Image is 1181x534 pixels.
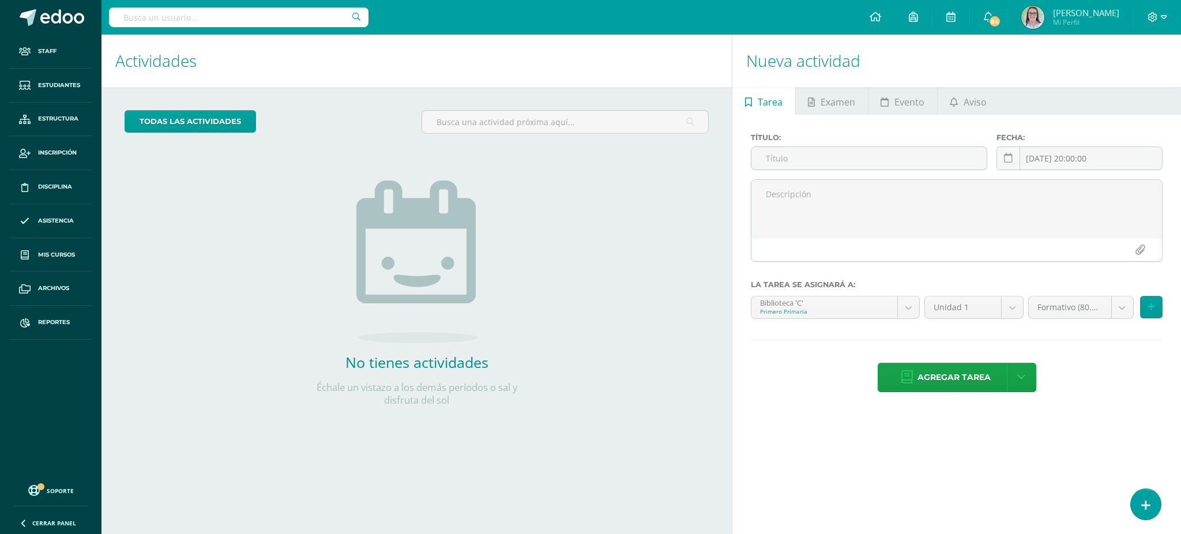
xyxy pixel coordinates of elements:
[47,487,74,495] span: Soporte
[758,88,783,116] span: Tarea
[746,35,1167,87] h1: Nueva actividad
[422,111,709,133] input: Busca una actividad próxima aquí...
[9,170,92,204] a: Disciplina
[868,87,937,115] a: Evento
[38,250,75,260] span: Mis cursos
[38,148,77,157] span: Inscripción
[38,47,57,56] span: Staff
[1029,296,1133,318] a: Formativo (80.0%)
[760,296,889,307] div: Biblioteca 'C'
[38,216,74,225] span: Asistencia
[115,35,718,87] h1: Actividades
[32,519,76,527] span: Cerrar panel
[1053,7,1119,18] span: [PERSON_NAME]
[925,296,1023,318] a: Unidad 1
[934,296,992,318] span: Unidad 1
[9,69,92,103] a: Estudiantes
[988,15,1001,28] span: 84
[938,87,999,115] a: Aviso
[9,103,92,137] a: Estructura
[996,133,1163,142] label: Fecha:
[796,87,868,115] a: Examen
[760,307,889,315] div: Primero Primaria
[125,110,256,133] a: todas las Actividades
[894,88,924,116] span: Evento
[917,363,991,392] span: Agregar tarea
[9,136,92,170] a: Inscripción
[38,284,69,293] span: Archivos
[821,88,855,116] span: Examen
[38,114,78,123] span: Estructura
[997,147,1162,170] input: Fecha de entrega
[9,272,92,306] a: Archivos
[14,482,88,498] a: Soporte
[356,180,477,343] img: no_activities.png
[1037,296,1103,318] span: Formativo (80.0%)
[38,182,72,191] span: Disciplina
[38,81,80,90] span: Estudiantes
[751,280,1163,289] label: La tarea se asignará a:
[9,204,92,238] a: Asistencia
[1053,17,1119,27] span: Mi Perfil
[9,306,92,340] a: Reportes
[751,133,987,142] label: Título:
[1021,6,1044,29] img: 04502d3ebb6155621d07acff4f663ff2.png
[964,88,987,116] span: Aviso
[751,147,987,170] input: Título
[9,238,92,272] a: Mis cursos
[302,381,532,407] p: Échale un vistazo a los demás períodos o sal y disfruta del sol
[302,352,532,372] h2: No tienes actividades
[9,35,92,69] a: Staff
[38,318,70,327] span: Reportes
[732,87,795,115] a: Tarea
[109,7,368,27] input: Busca un usuario...
[751,296,919,318] a: Biblioteca 'C'Primero Primaria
